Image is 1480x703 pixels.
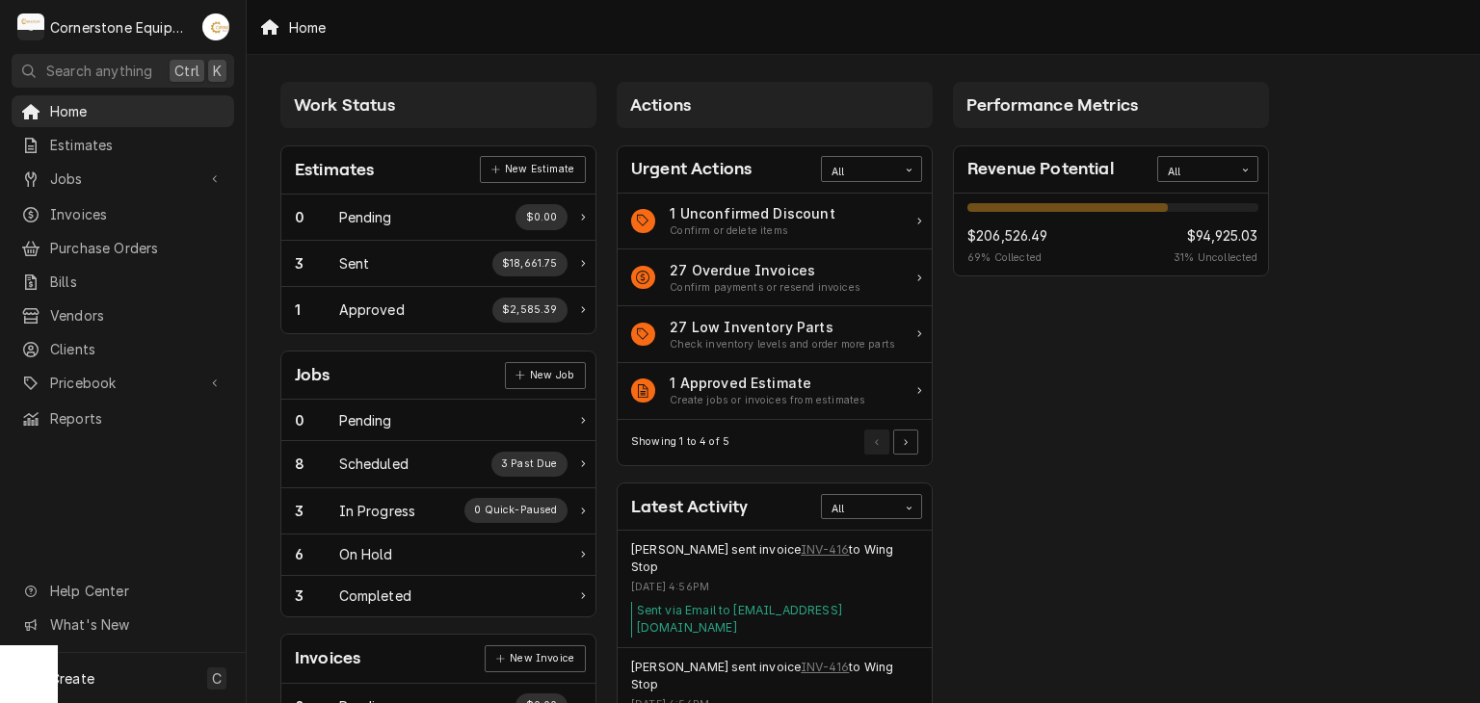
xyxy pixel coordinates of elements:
a: Vendors [12,299,234,331]
div: Card Header [281,635,595,683]
div: Revenue Potential Collected [1174,225,1257,266]
div: Work Status Title [339,299,405,320]
div: Work Status Supplemental Data [464,498,568,523]
div: Action Item Title [670,260,860,280]
a: Work Status [281,241,595,287]
div: Event String [631,659,918,694]
a: Go to Help Center [12,575,234,607]
span: Estimates [50,135,225,155]
a: New Job [505,362,586,389]
span: Search anything [46,61,152,81]
div: Pagination Controls [861,430,919,455]
div: Work Status Title [339,501,416,521]
div: Action Item [618,249,932,306]
div: Action Item Suggestion [670,337,895,352]
span: Create [50,670,94,687]
div: Work Status Supplemental Data [491,452,568,477]
div: Card Title [631,156,752,182]
a: Reports [12,403,234,434]
div: Work Status [281,287,595,332]
div: Card Data [281,195,595,333]
div: Card Header [281,146,595,195]
a: Clients [12,333,234,365]
button: Go to Next Page [893,430,918,455]
div: Work Status Count [295,207,339,227]
div: Work Status Count [295,586,339,606]
div: Current Page Details [631,434,729,450]
div: Work Status Title [339,207,392,227]
div: Card Title [631,494,748,520]
div: Action Item Suggestion [670,393,865,408]
a: Go to Jobs [12,163,234,195]
span: What's New [50,614,223,635]
span: Ctrl [174,61,199,81]
span: $206,526.49 [967,225,1047,246]
div: Action Item Title [670,317,895,337]
div: Card Data Filter Control [1157,156,1258,181]
a: INV-416 [801,541,849,559]
div: Action Item Suggestion [670,280,860,296]
div: Event Message [631,602,918,638]
div: Card Column Header [617,82,933,128]
div: Work Status Count [295,410,339,430]
div: All [832,165,887,180]
div: Event String [631,541,918,577]
div: Card Header [618,146,932,194]
div: Card Footer: Pagination [618,420,932,465]
div: AB [202,13,229,40]
div: Card Title [295,645,360,671]
div: Event [618,531,932,648]
div: Card Title [295,362,330,388]
div: Action Item Title [670,373,865,393]
div: Work Status Title [339,544,393,564]
a: Work Status [281,195,595,241]
a: Work Status [281,576,595,616]
div: Card Column Content [953,128,1269,330]
button: Go to Previous Page [864,430,889,455]
div: Andrew Buigues's Avatar [202,13,229,40]
div: Revenue Potential [954,194,1268,276]
div: Event Timestamp [631,580,918,595]
div: Work Status Count [295,501,339,521]
div: Revenue Potential Collected [967,225,1047,266]
div: Cornerstone Equipment Repair, LLC's Avatar [17,13,44,40]
div: Event Details [631,541,918,638]
div: Card Title [967,156,1114,182]
span: Pricebook [50,373,196,393]
div: Card Data Filter Control [821,494,922,519]
div: Card Link Button [485,645,585,672]
div: Card: Revenue Potential [953,145,1269,277]
span: K [213,61,222,81]
span: Reports [50,408,225,429]
div: All [1168,165,1224,180]
div: Action Item Suggestion [670,223,835,239]
div: Work Status Title [339,454,409,474]
a: Bills [12,266,234,298]
span: Clients [50,339,225,359]
span: Bills [50,272,225,292]
a: Work Status [281,488,595,534]
span: Invoices [50,204,225,224]
div: Work Status Title [339,586,411,606]
div: Card Link Button [480,156,585,183]
span: Help Center [50,581,223,601]
div: Card Header [618,483,932,531]
a: Work Status [281,534,595,576]
div: Action Item [618,363,932,420]
div: Work Status Count [295,253,339,273]
div: Card Data [281,400,595,616]
div: Card Data Filter Control [821,156,922,181]
span: Purchase Orders [50,238,225,258]
div: Cornerstone Equipment Repair, LLC [50,17,192,38]
a: Work Status [281,441,595,487]
a: Action Item [618,306,932,363]
a: Action Item [618,194,932,250]
a: Go to Pricebook [12,367,234,399]
span: Work Status [294,95,395,115]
